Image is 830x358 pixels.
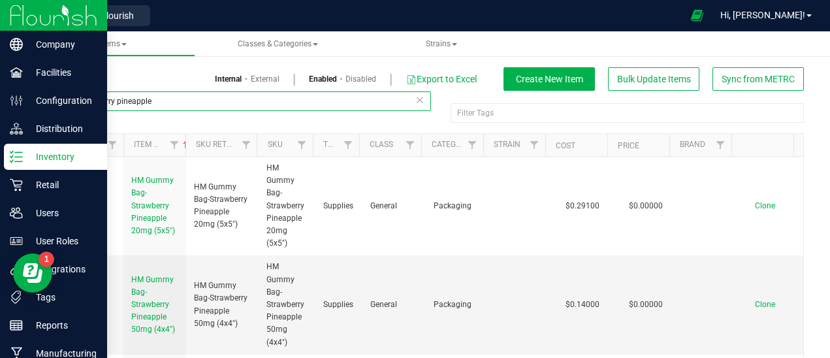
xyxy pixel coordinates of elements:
button: Sync from METRC [712,67,804,91]
span: Clone [755,300,775,309]
inline-svg: Integrations [10,263,23,276]
a: Filter [338,134,359,156]
inline-svg: Distribution [10,122,23,135]
button: Create New Item [503,67,595,91]
a: Item Name [134,140,191,149]
inline-svg: Reports [10,319,23,332]
a: HM Gummy Bag-Strawberry Pineapple 20mg (5x5") [131,174,178,237]
inline-svg: Inventory [10,150,23,163]
span: $0.14000 [559,295,606,314]
p: Retail [23,177,101,193]
a: Clone [755,300,788,309]
span: HM Gummy Bag-Strawberry Pineapple 20mg (5x5") [266,162,308,250]
inline-svg: Configuration [10,94,23,107]
span: Clone [755,201,775,210]
p: Integrations [23,261,101,277]
p: User Roles [23,233,101,249]
button: Export to Excel [406,68,477,90]
a: Sku Retail Display Name [196,140,294,149]
a: Internal [215,73,242,85]
p: Configuration [23,93,101,108]
span: Create New Item [516,74,583,84]
inline-svg: Company [10,38,23,51]
iframe: Resource center [13,253,52,293]
span: HM Gummy Bag-Strawberry Pineapple 50mg (4x4") [131,275,175,334]
span: $0.00000 [622,197,669,216]
span: Bulk Update Items [617,74,691,84]
a: External [251,73,279,85]
a: Clone [755,201,788,210]
span: HM Gummy Bag-Strawberry Pineapple 20mg (5x5") [194,181,251,231]
span: Hi, [PERSON_NAME]! [720,10,805,20]
span: Clear [415,91,424,108]
inline-svg: Tags [10,291,23,304]
p: Users [23,205,101,221]
span: Strains [426,39,457,48]
a: Filter [710,134,731,156]
a: Filter [291,134,313,156]
a: Filter [102,134,123,156]
span: Items [101,39,127,48]
span: HM Gummy Bag-Strawberry Pineapple 50mg (4x4") [266,261,308,348]
p: Tags [23,289,101,305]
span: Packaging [434,200,481,212]
a: Filter [164,134,185,156]
iframe: Resource center unread badge [39,252,54,267]
a: SKU [268,140,283,149]
span: HM Gummy Bag-Strawberry Pineapple 20mg (5x5") [131,176,175,235]
a: Type [323,140,342,149]
button: Bulk Update Items [608,67,699,91]
input: Search Item Name, SKU Retail Name, or Part Number [57,91,431,111]
a: Filter [462,134,483,156]
p: Reports [23,317,101,333]
span: Packaging [434,299,481,311]
a: Filter [400,134,421,156]
a: Brand [680,140,705,149]
span: Open Ecommerce Menu [682,3,712,28]
a: Strain [494,140,520,149]
p: Company [23,37,101,52]
span: $0.29100 [559,197,606,216]
a: HM Gummy Bag-Strawberry Pineapple 50mg (4x4") [131,274,178,336]
span: General [370,299,417,311]
span: Supplies [323,200,355,212]
p: Inventory [23,149,101,165]
a: Price [618,141,639,150]
inline-svg: User Roles [10,235,23,248]
a: Enabled [309,73,337,85]
inline-svg: Users [10,206,23,220]
a: Cost [556,141,575,150]
a: Class [370,140,393,149]
span: Classes & Categories [238,39,318,48]
span: $0.00000 [622,295,669,314]
a: Filter [235,134,257,156]
span: HM Gummy Bag-Strawberry Pineapple 50mg (4x4") [194,280,251,330]
a: Category [432,140,470,149]
inline-svg: Retail [10,178,23,191]
p: Facilities [23,65,101,80]
inline-svg: Facilities [10,66,23,79]
a: Disabled [345,73,376,85]
p: Distribution [23,121,101,137]
span: General [370,200,417,212]
span: Sync from METRC [722,74,795,84]
span: Supplies [323,299,355,311]
a: Filter [524,134,545,156]
h3: Items [57,67,421,83]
